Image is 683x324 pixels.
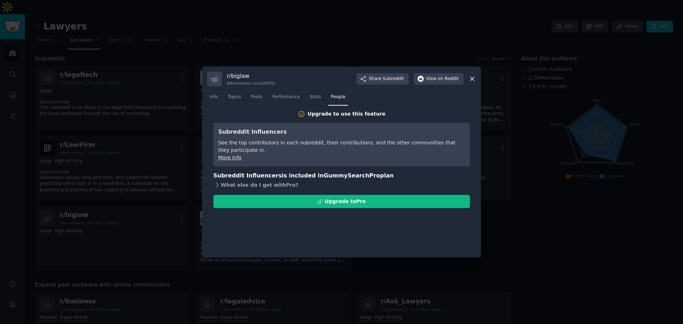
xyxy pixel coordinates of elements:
[251,94,262,100] span: Posts
[225,91,243,106] a: Topics
[213,195,470,208] button: Upgrade toPro
[438,76,459,82] span: on Reddit
[213,180,470,190] div: What else do I get with Pro ?
[383,76,404,82] span: Subreddit
[426,76,459,82] span: View
[218,155,242,160] a: More info
[248,91,265,106] a: Posts
[227,81,275,86] div: 89k members since [DATE]
[228,94,241,100] span: Topics
[369,76,404,82] span: Share
[331,94,345,100] span: People
[207,91,220,106] a: Info
[210,94,218,100] span: Info
[218,139,465,154] div: See the top contributors in each subreddit, their contributions, and the other communities that t...
[307,91,323,106] a: Stats
[328,91,348,106] a: People
[414,73,464,85] button: Viewon Reddit
[356,73,409,85] button: ShareSubreddit
[218,128,465,137] h3: Subreddit Influencers
[272,94,300,100] span: Performance
[227,72,275,80] h3: r/ biglaw
[270,91,302,106] a: Performance
[324,172,380,179] span: GummySearch Pro
[325,198,366,205] div: Upgrade to Pro
[308,110,386,118] div: Upgrade to use this feature
[213,171,470,180] h3: Subreddit Influencers is included in plan
[310,94,321,100] span: Stats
